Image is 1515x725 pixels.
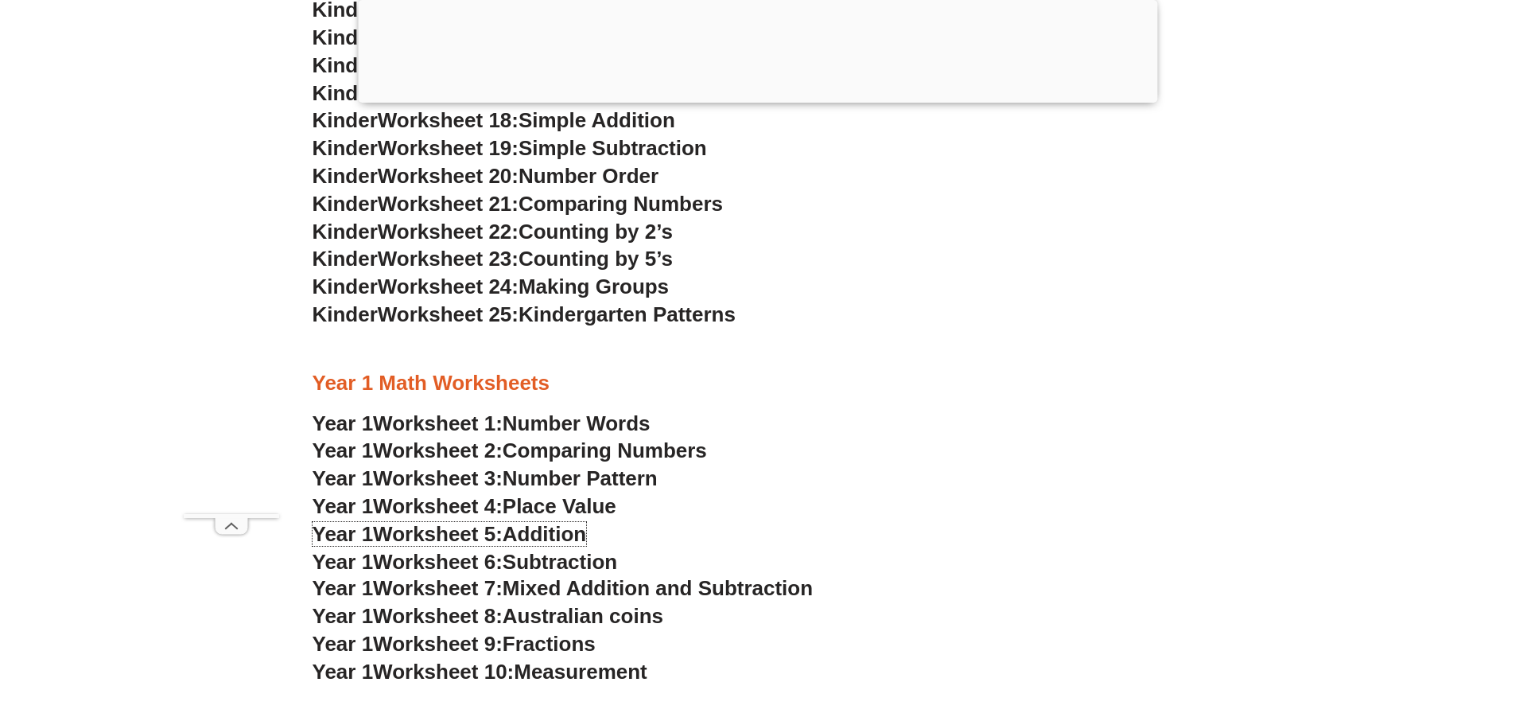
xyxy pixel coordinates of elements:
[373,522,503,546] span: Worksheet 5:
[313,576,814,600] a: Year 1Worksheet 7:Mixed Addition and Subtraction
[519,275,669,298] span: Making Groups
[378,220,519,244] span: Worksheet 22:
[519,81,647,105] span: More or Less
[313,247,378,271] span: Kinder
[503,494,616,518] span: Place Value
[313,302,378,326] span: Kinder
[519,108,675,132] span: Simple Addition
[313,632,596,656] a: Year 1Worksheet 9:Fractions
[378,247,519,271] span: Worksheet 23:
[313,494,616,518] a: Year 1Worksheet 4:Place Value
[313,275,378,298] span: Kinder
[373,576,503,600] span: Worksheet 7:
[503,632,596,656] span: Fractions
[519,136,707,160] span: Simple Subtraction
[373,632,503,656] span: Worksheet 9:
[373,604,503,628] span: Worksheet 8:
[313,53,378,77] span: Kinder
[519,247,673,271] span: Counting by 5’s
[313,522,587,546] a: Year 1Worksheet 5:Addition
[503,411,651,435] span: Number Words
[519,220,673,244] span: Counting by 2’s
[519,302,736,326] span: Kindergarten Patterns
[313,439,707,462] a: Year 1Worksheet 2:Comparing Numbers
[514,660,647,684] span: Measurement
[503,576,813,600] span: Mixed Addition and Subtraction
[373,411,503,435] span: Worksheet 1:
[313,370,1203,397] h3: Year 1 Math Worksheets
[373,660,514,684] span: Worksheet 10:
[503,550,617,574] span: Subtraction
[313,108,378,132] span: Kinder
[373,466,503,490] span: Worksheet 3:
[503,604,663,628] span: Australian coins
[503,466,658,490] span: Number Pattern
[184,37,279,514] iframe: Advertisement
[378,275,519,298] span: Worksheet 24:
[378,81,519,105] span: Worksheet 17:
[373,550,503,574] span: Worksheet 6:
[313,550,618,574] a: Year 1Worksheet 6:Subtraction
[313,466,658,490] a: Year 1Worksheet 3:Number Pattern
[519,192,723,216] span: Comparing Numbers
[373,439,503,462] span: Worksheet 2:
[313,660,647,684] a: Year 1Worksheet 10:Measurement
[1250,545,1515,725] iframe: Chat Widget
[373,494,503,518] span: Worksheet 4:
[519,164,658,188] span: Number Order
[378,302,519,326] span: Worksheet 25:
[313,604,663,628] a: Year 1Worksheet 8:Australian coins
[313,81,378,105] span: Kinder
[378,164,519,188] span: Worksheet 20:
[378,192,519,216] span: Worksheet 21:
[313,192,378,216] span: Kinder
[313,25,378,49] span: Kinder
[313,411,651,435] a: Year 1Worksheet 1:Number Words
[313,136,378,160] span: Kinder
[313,220,378,244] span: Kinder
[503,439,707,462] span: Comparing Numbers
[313,164,378,188] span: Kinder
[378,136,519,160] span: Worksheet 19:
[378,108,519,132] span: Worksheet 18:
[503,522,586,546] span: Addition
